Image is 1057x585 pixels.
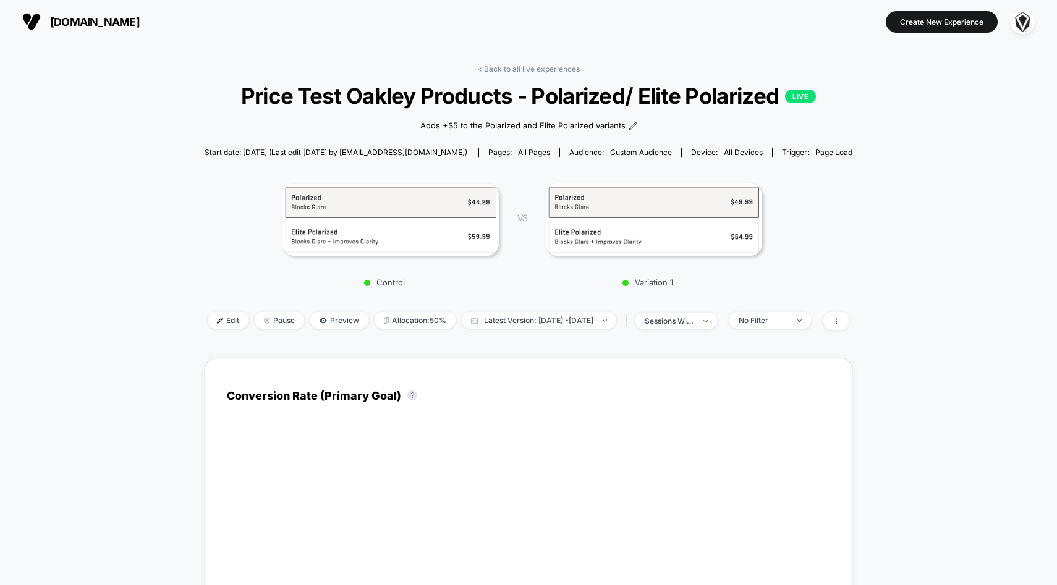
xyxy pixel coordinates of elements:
span: | [622,312,635,330]
span: Start date: [DATE] (Last edit [DATE] by [EMAIL_ADDRESS][DOMAIN_NAME]) [205,148,467,157]
div: No Filter [739,316,788,325]
p: Control [276,277,493,287]
div: Pages: [488,148,550,157]
button: [DOMAIN_NAME] [19,12,143,32]
span: Price Test Oakley Products - Polarized/ Elite Polarized [237,83,820,109]
span: Device: [681,148,772,157]
span: Adds +$5 to the Polarized and Elite Polarized variants [420,120,626,132]
span: Edit [208,312,248,329]
img: end [603,319,607,322]
img: Visually logo [22,12,41,31]
img: calendar [471,318,478,324]
img: end [703,320,708,322]
img: Variation 1 main [546,183,762,255]
span: all devices [724,148,763,157]
button: ? [407,390,417,400]
div: Audience: [569,148,672,157]
img: rebalance [384,317,389,324]
a: < Back to all live experiences [477,64,580,74]
div: Conversion Rate (Primary Goal) [227,389,423,402]
span: Custom Audience [610,148,672,157]
span: VS [517,213,527,223]
p: LIVE [785,90,816,103]
span: Pause [255,312,304,329]
span: Page Load [815,148,852,157]
span: all pages [518,148,550,157]
span: Preview [310,312,368,329]
img: end [797,319,802,322]
button: ppic [1007,9,1038,35]
span: Allocation: 50% [375,312,456,329]
div: Trigger: [782,148,852,157]
img: end [264,318,270,324]
img: ppic [1011,10,1035,34]
span: [DOMAIN_NAME] [50,15,140,28]
div: sessions with impression [645,316,694,326]
p: Variation 1 [540,277,756,287]
span: Latest Version: [DATE] - [DATE] [462,312,616,329]
img: Control main [282,183,499,256]
img: edit [217,318,223,324]
button: Create New Experience [886,11,998,33]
